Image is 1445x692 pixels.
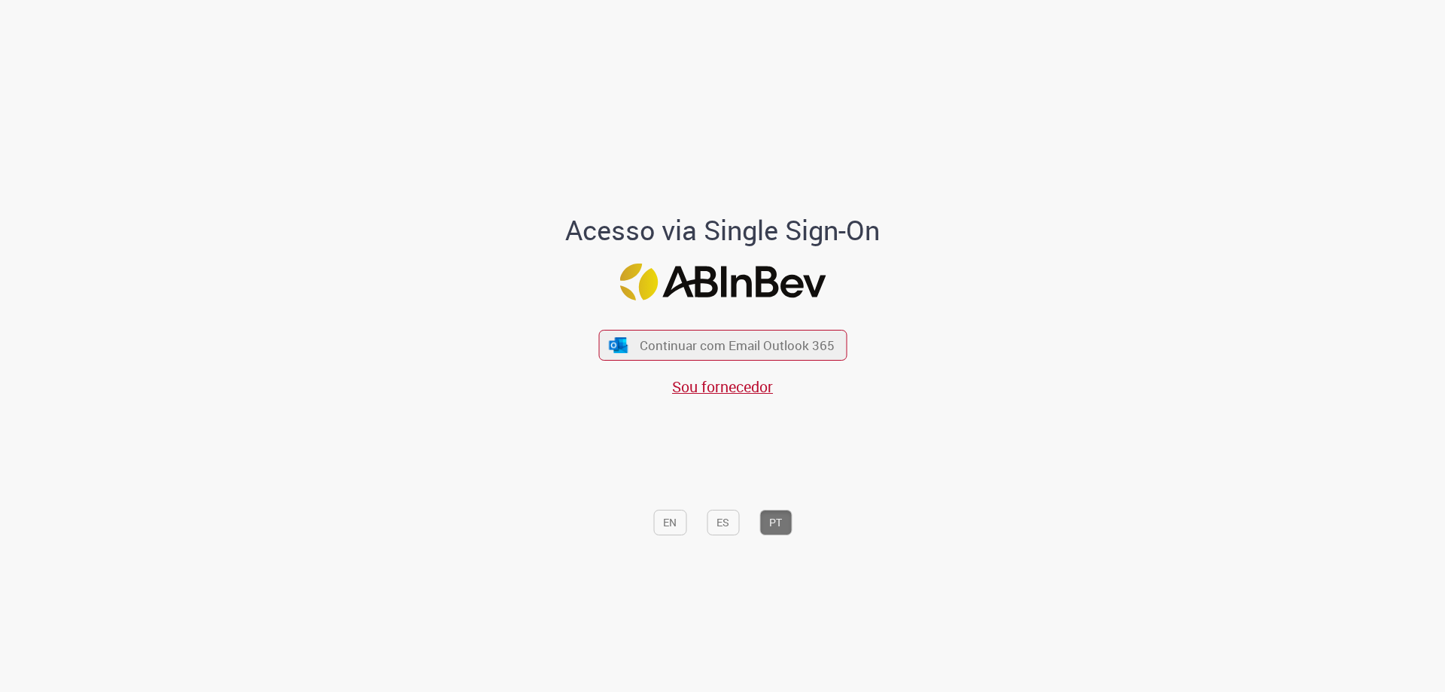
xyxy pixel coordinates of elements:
a: Sou fornecedor [672,376,773,397]
button: EN [653,510,686,535]
button: ícone Azure/Microsoft 360 Continuar com Email Outlook 365 [598,330,847,361]
span: Continuar com Email Outlook 365 [640,337,835,354]
img: Logo ABInBev [619,264,826,300]
button: PT [759,510,792,535]
button: ES [707,510,739,535]
h1: Acesso via Single Sign-On [514,215,932,245]
img: ícone Azure/Microsoft 360 [608,337,629,353]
